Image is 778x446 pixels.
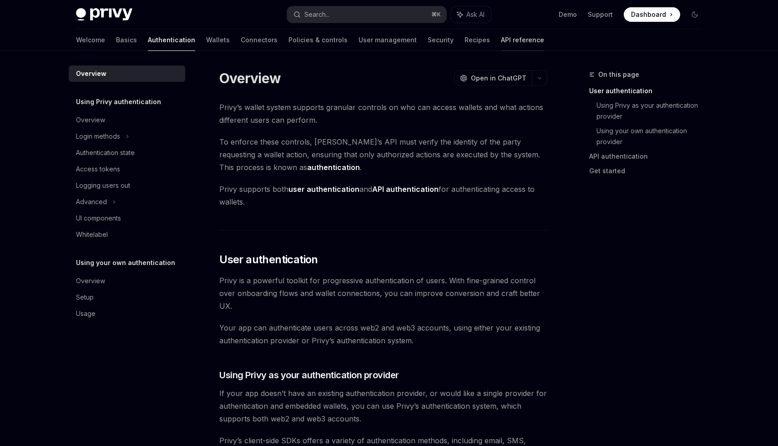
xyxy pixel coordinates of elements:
[307,163,360,172] strong: authentication
[76,229,108,240] div: Whitelabel
[148,29,195,51] a: Authentication
[466,10,485,19] span: Ask AI
[76,8,132,21] img: dark logo
[76,164,120,175] div: Access tokens
[596,98,709,124] a: Using Privy as your authentication provider
[69,273,185,289] a: Overview
[287,6,446,23] button: Search...⌘K
[69,226,185,243] a: Whitelabel
[116,29,137,51] a: Basics
[465,29,490,51] a: Recipes
[559,10,577,19] a: Demo
[219,70,281,86] h1: Overview
[428,29,454,51] a: Security
[501,29,544,51] a: API reference
[76,96,161,107] h5: Using Privy authentication
[76,115,105,125] div: Overview
[372,185,439,194] strong: API authentication
[219,369,399,381] span: Using Privy as your authentication provider
[241,29,278,51] a: Connectors
[76,147,135,158] div: Authentication state
[589,164,709,178] a: Get started
[69,161,185,177] a: Access tokens
[219,183,547,208] span: Privy supports both and for authenticating access to wallets.
[687,7,702,22] button: Toggle dark mode
[288,185,359,194] strong: user authentication
[69,210,185,226] a: UI components
[69,306,185,322] a: Usage
[76,131,120,142] div: Login methods
[431,11,441,18] span: ⌘ K
[69,177,185,194] a: Logging users out
[76,292,94,303] div: Setup
[69,65,185,82] a: Overview
[631,10,666,19] span: Dashboard
[219,135,547,174] span: To enforce these controls, [PERSON_NAME]’s API must verify the identity of the party requesting a...
[69,289,185,306] a: Setup
[304,9,330,20] div: Search...
[596,124,709,149] a: Using your own authentication provider
[219,101,547,126] span: Privy’s wallet system supports granular controls on who can access wallets and what actions diffe...
[206,29,230,51] a: Wallets
[219,252,318,267] span: User authentication
[76,196,107,207] div: Advanced
[76,180,130,191] div: Logging users out
[76,29,105,51] a: Welcome
[589,149,709,164] a: API authentication
[76,68,106,79] div: Overview
[454,70,532,86] button: Open in ChatGPT
[219,321,547,347] span: Your app can authenticate users across web2 and web3 accounts, using either your existing authent...
[76,213,121,224] div: UI components
[76,308,96,319] div: Usage
[76,276,105,286] div: Overview
[69,112,185,128] a: Overview
[219,387,547,425] span: If your app doesn’t have an existing authentication provider, or would like a single provider for...
[219,274,547,312] span: Privy is a powerful toolkit for progressive authentication of users. With fine-grained control ov...
[588,10,613,19] a: Support
[288,29,348,51] a: Policies & controls
[471,74,526,83] span: Open in ChatGPT
[624,7,680,22] a: Dashboard
[76,257,175,268] h5: Using your own authentication
[589,84,709,98] a: User authentication
[451,6,491,23] button: Ask AI
[598,69,639,80] span: On this page
[69,145,185,161] a: Authentication state
[359,29,417,51] a: User management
